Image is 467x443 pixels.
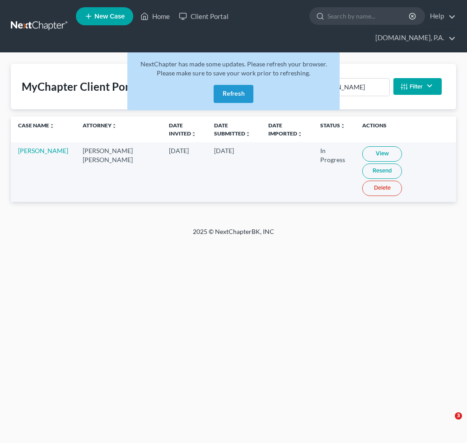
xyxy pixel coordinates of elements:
button: Filter [393,78,442,95]
a: Client Portal [174,8,233,24]
td: In Progress [313,142,355,201]
a: Date Invitedunfold_more [169,122,196,136]
span: New Case [94,13,125,20]
a: Resend [362,163,402,179]
input: Search... [312,79,389,96]
i: unfold_more [340,123,346,129]
a: Statusunfold_more [320,122,346,129]
span: NextChapter has made some updates. Please refresh your browser. Please make sure to save your wor... [140,60,327,77]
i: unfold_more [191,131,196,137]
i: unfold_more [49,123,55,129]
a: View [362,146,402,162]
a: Delete [362,181,402,196]
i: unfold_more [112,123,117,129]
th: Actions [355,117,456,142]
i: unfold_more [245,131,251,137]
a: Case Nameunfold_more [18,122,55,129]
a: Home [136,8,174,24]
span: [DATE] [214,147,234,154]
div: 2025 © NextChapterBK, INC [17,227,450,243]
a: Help [425,8,456,24]
a: Date Importedunfold_more [268,122,303,136]
button: Refresh [214,85,253,103]
input: Search by name... [327,8,410,24]
iframe: Intercom live chat [436,412,458,434]
span: 3 [455,412,462,420]
a: Attorneyunfold_more [83,122,117,129]
td: [PERSON_NAME] [PERSON_NAME] [75,142,162,201]
span: [DATE] [169,147,189,154]
a: [PERSON_NAME] [18,147,68,154]
a: Date Submittedunfold_more [214,122,251,136]
a: [DOMAIN_NAME], P.A. [371,30,456,46]
div: MyChapter Client Portal [22,79,143,94]
i: unfold_more [297,131,303,137]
